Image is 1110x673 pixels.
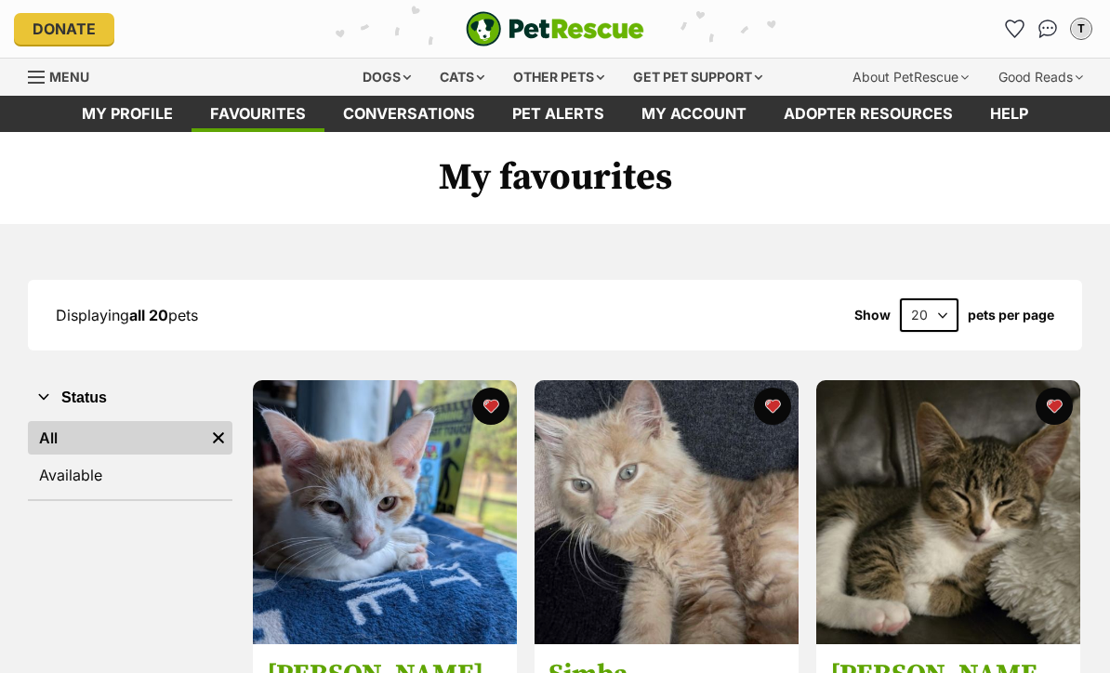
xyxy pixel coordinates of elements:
[1038,20,1058,38] img: chat-41dd97257d64d25036548639549fe6c8038ab92f7586957e7f3b1b290dea8141.svg
[839,59,982,96] div: About PetRescue
[56,306,198,324] span: Displaying pets
[466,11,644,46] img: logo-e224e6f780fb5917bec1dbf3a21bbac754714ae5b6737aabdf751b685950b380.svg
[28,421,205,455] a: All
[816,380,1080,644] img: Luigi meet me @petsock carrum downs store
[466,11,644,46] a: PetRescue
[205,421,232,455] a: Remove filter
[1066,14,1096,44] button: My account
[754,388,791,425] button: favourite
[854,308,891,323] span: Show
[1036,388,1073,425] button: favourite
[129,306,168,324] strong: all 20
[999,14,1029,44] a: Favourites
[63,96,192,132] a: My profile
[28,386,232,410] button: Status
[427,59,497,96] div: Cats
[765,96,971,132] a: Adopter resources
[14,13,114,45] a: Donate
[49,69,89,85] span: Menu
[28,59,102,92] a: Menu
[28,458,232,492] a: Available
[28,417,232,499] div: Status
[500,59,617,96] div: Other pets
[1072,20,1090,38] div: T
[535,380,799,644] img: Simba
[192,96,324,132] a: Favourites
[350,59,424,96] div: Dogs
[253,380,517,644] img: Nicholas
[968,308,1054,323] label: pets per page
[324,96,494,132] a: conversations
[472,388,509,425] button: favourite
[623,96,765,132] a: My account
[999,14,1096,44] ul: Account quick links
[985,59,1096,96] div: Good Reads
[1033,14,1063,44] a: Conversations
[620,59,775,96] div: Get pet support
[494,96,623,132] a: Pet alerts
[971,96,1047,132] a: Help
